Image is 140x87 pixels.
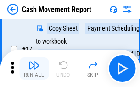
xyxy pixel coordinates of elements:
[24,72,45,78] div: Run All
[110,6,117,13] img: Support
[87,72,99,78] div: Skip
[22,45,32,53] span: # 17
[78,57,107,80] button: Skip
[28,60,39,71] img: Run All
[87,60,98,71] img: Skip
[7,4,18,15] img: Back
[36,38,67,45] div: to workbook
[19,57,49,80] button: Run All
[122,4,133,15] img: Settings menu
[47,23,79,34] div: Copy Sheet
[22,5,91,14] div: Cash Movement Report
[115,61,129,76] img: Main button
